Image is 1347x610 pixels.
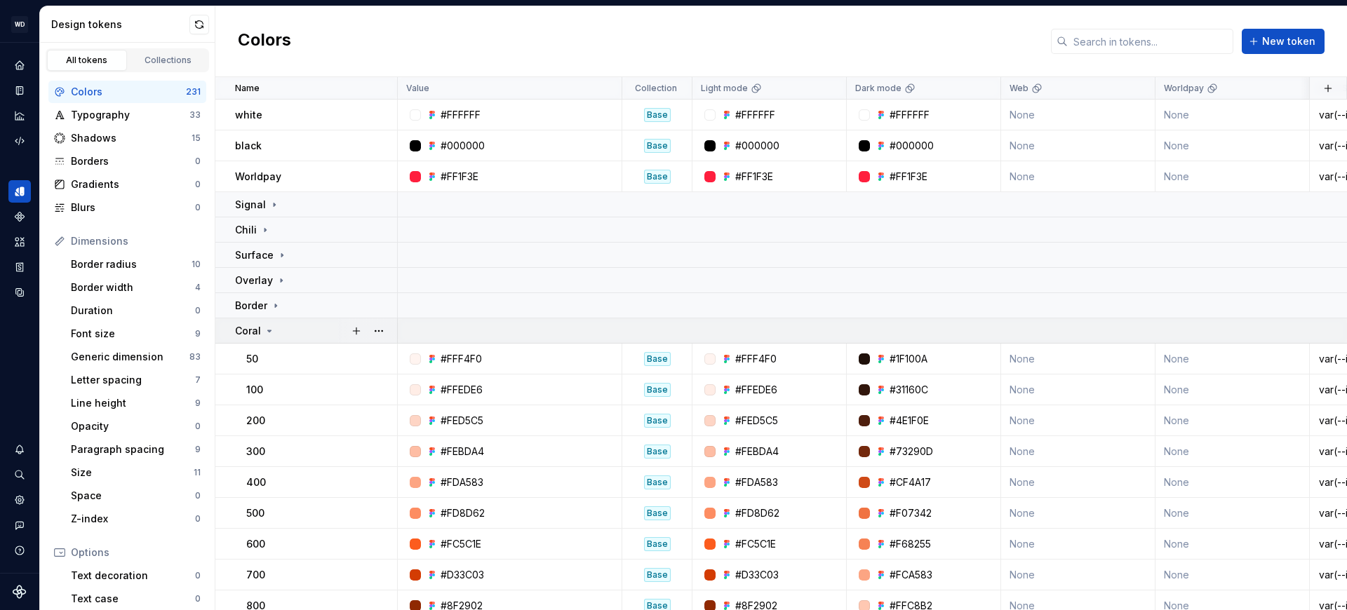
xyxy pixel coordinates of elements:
[735,568,779,582] div: #D33C03
[1155,344,1310,374] td: None
[8,489,31,511] a: Settings
[644,506,671,520] div: Base
[71,257,192,271] div: Border radius
[195,421,201,432] div: 0
[735,506,779,520] div: #FD8D62
[644,108,671,122] div: Base
[235,170,281,184] p: Worldpay
[195,513,201,524] div: 0
[8,205,31,228] a: Components
[8,231,31,253] div: Assets
[65,392,206,414] a: Line height9
[71,201,195,215] div: Blurs
[71,108,189,122] div: Typography
[735,352,777,366] div: #FFF4F0
[644,475,671,489] div: Base
[441,383,483,397] div: #FFEDE6
[195,156,201,167] div: 0
[1001,498,1155,529] td: None
[246,568,265,582] p: 700
[8,514,31,536] button: Contact support
[195,593,201,604] div: 0
[186,86,201,97] div: 231
[1155,467,1310,498] td: None
[195,490,201,501] div: 0
[1155,374,1310,405] td: None
[644,568,671,582] div: Base
[890,568,932,582] div: #FCA583
[192,133,201,144] div: 15
[195,179,201,190] div: 0
[65,588,206,610] a: Text case0
[246,506,264,520] p: 500
[644,352,671,366] div: Base
[8,130,31,152] a: Code automation
[195,374,201,386] div: 7
[735,108,775,122] div: #FFFFFF
[3,9,36,39] button: WD
[1001,560,1155,590] td: None
[48,150,206,172] a: Borders0
[1155,436,1310,467] td: None
[1001,436,1155,467] td: None
[644,139,671,153] div: Base
[48,104,206,126] a: Typography33
[1001,405,1155,436] td: None
[235,273,273,287] p: Overlay
[195,444,201,455] div: 9
[11,16,28,33] div: WD
[1155,130,1310,161] td: None
[8,463,31,486] div: Search ⌘K
[195,398,201,409] div: 9
[71,545,201,560] div: Options
[48,196,206,219] a: Blurs0
[1001,130,1155,161] td: None
[235,248,274,262] p: Surface
[71,592,195,606] div: Text case
[441,537,481,551] div: #FC5C1E
[890,475,931,489] div: #CF4A17
[48,173,206,196] a: Gradients0
[735,475,778,489] div: #FDA583
[1155,529,1310,560] td: None
[441,445,484,459] div: #FEBDA4
[1155,498,1310,529] td: None
[195,305,201,316] div: 0
[890,537,931,551] div: #F68255
[890,352,927,366] div: #1F100A
[441,506,485,520] div: #FD8D62
[890,445,933,459] div: #73290D
[246,475,266,489] p: 400
[441,139,485,153] div: #000000
[441,108,481,122] div: #FFFFFF
[644,537,671,551] div: Base
[71,177,195,191] div: Gradients
[1155,560,1310,590] td: None
[235,324,261,338] p: Coral
[644,170,671,184] div: Base
[1001,100,1155,130] td: None
[65,369,206,391] a: Letter spacing7
[1001,344,1155,374] td: None
[246,414,265,428] p: 200
[735,445,779,459] div: #FEBDA4
[1262,34,1315,48] span: New token
[441,352,482,366] div: #FFF4F0
[246,445,265,459] p: 300
[51,18,189,32] div: Design tokens
[1155,100,1310,130] td: None
[8,54,31,76] div: Home
[65,508,206,530] a: Z-index0
[13,585,27,599] svg: Supernova Logo
[441,170,478,184] div: #FF1F3E
[65,415,206,438] a: Opacity0
[644,445,671,459] div: Base
[235,223,257,237] p: Chili
[890,414,929,428] div: #4E1F0E
[1001,374,1155,405] td: None
[406,83,429,94] p: Value
[635,83,677,94] p: Collection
